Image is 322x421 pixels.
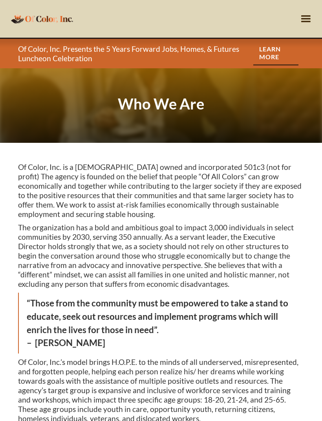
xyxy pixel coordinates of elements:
[18,223,304,289] p: The organization has a bold and ambitious goal to impact 3,000 individuals in select communities ...
[18,44,248,63] p: Of Color, Inc. Presents the 5 Years Forward Jobs, Homes, & Futures Luncheon Celebration
[18,293,304,354] blockquote: “Those from the community must be empowered to take a stand to educate, seek out resources and im...
[253,42,298,66] a: Learn More
[9,9,75,28] a: home
[118,95,204,113] strong: Who We Are
[18,162,304,219] p: Of Color, Inc. is a [DEMOGRAPHIC_DATA] owned and incorporated 501c3 (not for profit) The agency i...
